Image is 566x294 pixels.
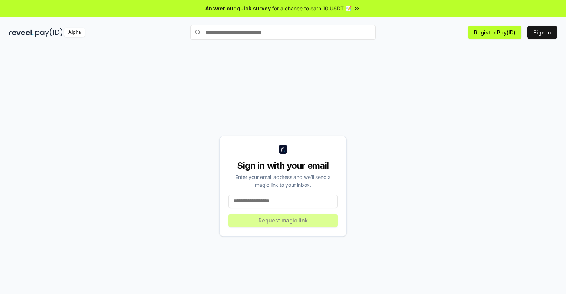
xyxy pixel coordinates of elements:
div: Sign in with your email [228,160,338,172]
img: reveel_dark [9,28,34,37]
span: for a chance to earn 10 USDT 📝 [272,4,352,12]
img: pay_id [35,28,63,37]
img: logo_small [279,145,287,154]
div: Alpha [64,28,85,37]
button: Register Pay(ID) [468,26,521,39]
span: Answer our quick survey [205,4,271,12]
button: Sign In [527,26,557,39]
div: Enter your email address and we’ll send a magic link to your inbox. [228,173,338,189]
